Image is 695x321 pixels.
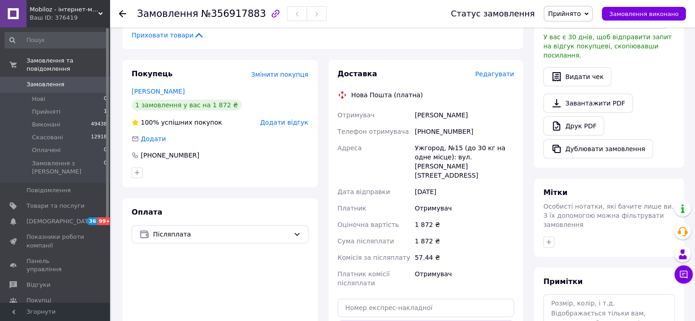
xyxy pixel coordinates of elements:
[413,216,516,233] div: 1 872 ₴
[104,159,107,176] span: 0
[201,8,266,19] span: №356917883
[338,221,399,228] span: Оціночна вартість
[413,266,516,291] div: Отримувач
[141,135,166,142] span: Додати
[451,9,535,18] div: Статус замовлення
[413,200,516,216] div: Отримувач
[413,184,516,200] div: [DATE]
[543,203,674,228] span: Особисті нотатки, які бачите лише ви. З їх допомогою можна фільтрувати замовлення
[91,133,107,142] span: 12918
[338,111,375,119] span: Отримувач
[132,31,204,40] span: Приховати товари
[251,71,308,78] span: Змінити покупця
[338,69,377,78] span: Доставка
[32,95,45,103] span: Нові
[543,94,633,113] a: Завантажити PDF
[475,70,514,78] span: Редагувати
[543,33,672,59] span: У вас є 30 днів, щоб відправити запит на відгук покупцеві, скопіювавши посилання.
[91,121,107,129] span: 49438
[87,217,97,225] span: 36
[132,88,185,95] a: [PERSON_NAME]
[338,237,394,245] span: Сума післяплати
[543,67,611,86] button: Видати чек
[32,146,61,154] span: Оплачені
[27,281,50,289] span: Відгуки
[338,299,515,317] input: Номер експрес-накладної
[27,233,85,249] span: Показники роботи компанії
[30,5,98,14] span: Mobiloz - інтернет-магазин Мобілоз
[543,188,568,197] span: Мітки
[27,186,71,195] span: Повідомлення
[338,128,409,135] span: Телефон отримувача
[260,119,308,126] span: Додати відгук
[27,296,51,305] span: Покупці
[140,151,200,160] div: [PHONE_NUMBER]
[609,11,679,17] span: Замовлення виконано
[413,233,516,249] div: 1 872 ₴
[104,95,107,103] span: 0
[132,69,173,78] span: Покупець
[338,205,366,212] span: Платник
[153,229,290,239] span: Післяплата
[137,8,198,19] span: Замовлення
[413,107,516,123] div: [PERSON_NAME]
[141,119,159,126] span: 100%
[32,133,63,142] span: Скасовані
[27,57,110,73] span: Замовлення та повідомлення
[543,277,583,286] span: Примітки
[338,254,410,261] span: Комісія за післяплату
[30,14,110,22] div: Ваш ID: 376419
[413,249,516,266] div: 57.44 ₴
[338,188,390,195] span: Дата відправки
[32,121,60,129] span: Виконані
[602,7,686,21] button: Замовлення виконано
[32,108,60,116] span: Прийняті
[413,140,516,184] div: Ужгород, №15 (до 30 кг на одне місце): вул. [PERSON_NAME][STREET_ADDRESS]
[5,32,108,48] input: Пошук
[543,139,653,158] button: Дублювати замовлення
[104,108,107,116] span: 1
[27,217,94,226] span: [DEMOGRAPHIC_DATA]
[132,118,222,127] div: успішних покупок
[27,202,85,210] span: Товари та послуги
[27,257,85,274] span: Панель управління
[32,159,104,176] span: Замовлення з [PERSON_NAME]
[338,270,390,287] span: Платник комісії післяплати
[413,123,516,140] div: [PHONE_NUMBER]
[338,144,362,152] span: Адреса
[543,116,604,136] a: Друк PDF
[132,100,242,111] div: 1 замовлення у вас на 1 872 ₴
[548,10,581,17] span: Прийнято
[674,265,693,284] button: Чат з покупцем
[104,146,107,154] span: 0
[119,9,126,18] div: Повернутися назад
[349,90,425,100] div: Нова Пошта (платна)
[132,208,162,216] span: Оплата
[97,217,112,225] span: 99+
[27,80,64,89] span: Замовлення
